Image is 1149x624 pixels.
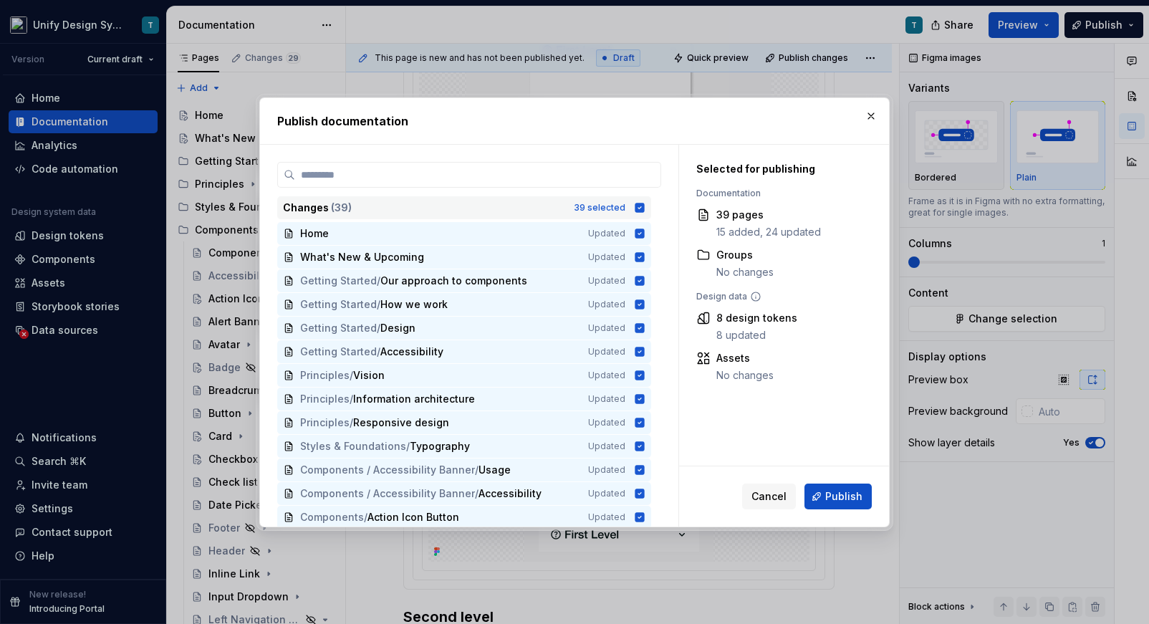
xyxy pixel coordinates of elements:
[350,416,353,430] span: /
[300,274,377,288] span: Getting Started
[475,463,479,477] span: /
[380,345,443,359] span: Accessibility
[716,248,774,262] div: Groups
[716,225,821,239] div: 15 added, 24 updated
[300,368,350,383] span: Principles
[300,510,364,524] span: Components
[300,416,350,430] span: Principles
[300,321,377,335] span: Getting Started
[350,392,353,406] span: /
[300,250,424,264] span: What's New & Upcoming
[588,441,625,452] span: Updated
[588,251,625,263] span: Updated
[716,351,774,365] div: Assets
[353,392,475,406] span: Information architecture
[377,297,380,312] span: /
[716,328,797,342] div: 8 updated
[588,370,625,381] span: Updated
[825,489,862,504] span: Publish
[300,463,475,477] span: Components / Accessibility Banner
[475,486,479,501] span: /
[588,417,625,428] span: Updated
[350,368,353,383] span: /
[300,392,350,406] span: Principles
[380,297,448,312] span: How we work
[380,321,415,335] span: Design
[574,202,625,213] div: 39 selected
[283,201,565,215] div: Changes
[588,464,625,476] span: Updated
[696,291,865,302] div: Design data
[716,311,797,325] div: 8 design tokens
[410,439,470,453] span: Typography
[588,393,625,405] span: Updated
[742,484,796,509] button: Cancel
[588,512,625,523] span: Updated
[696,188,865,199] div: Documentation
[300,486,475,501] span: Components / Accessibility Banner
[479,486,542,501] span: Accessibility
[353,368,385,383] span: Vision
[300,297,377,312] span: Getting Started
[588,346,625,357] span: Updated
[300,345,377,359] span: Getting Started
[751,489,787,504] span: Cancel
[364,510,367,524] span: /
[300,226,329,241] span: Home
[716,368,774,383] div: No changes
[377,321,380,335] span: /
[804,484,872,509] button: Publish
[588,228,625,239] span: Updated
[696,162,865,176] div: Selected for publishing
[377,274,380,288] span: /
[353,416,449,430] span: Responsive design
[300,439,406,453] span: Styles & Foundations
[716,265,774,279] div: No changes
[331,201,352,213] span: ( 39 )
[479,463,511,477] span: Usage
[380,274,527,288] span: Our approach to components
[377,345,380,359] span: /
[588,488,625,499] span: Updated
[716,208,821,222] div: 39 pages
[367,510,459,524] span: Action Icon Button
[588,299,625,310] span: Updated
[588,322,625,334] span: Updated
[406,439,410,453] span: /
[277,112,872,130] h2: Publish documentation
[588,275,625,287] span: Updated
